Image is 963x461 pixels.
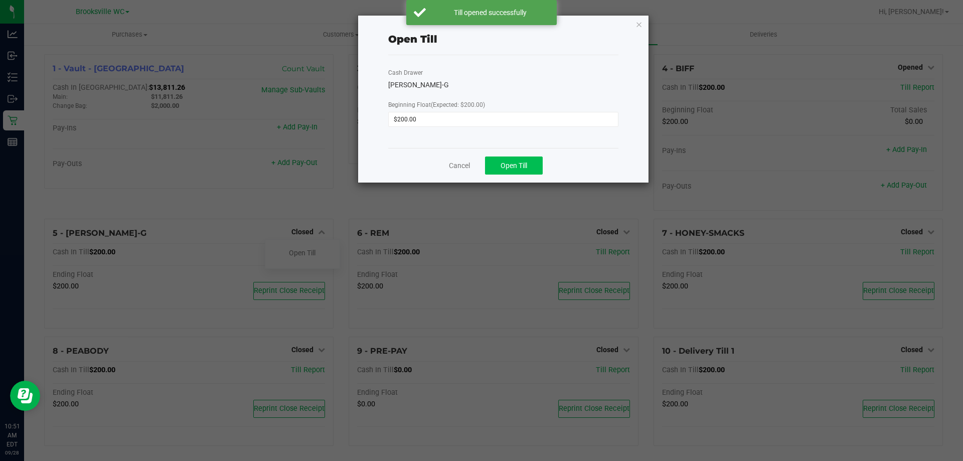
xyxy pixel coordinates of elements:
[431,101,485,108] span: (Expected: $200.00)
[485,157,543,175] button: Open Till
[431,8,549,18] div: Till opened successfully
[501,162,527,170] span: Open Till
[388,101,485,108] span: Beginning Float
[388,68,423,77] label: Cash Drawer
[10,381,40,411] iframe: Resource center
[449,161,470,171] a: Cancel
[388,32,437,47] div: Open Till
[388,80,618,90] div: [PERSON_NAME]-G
